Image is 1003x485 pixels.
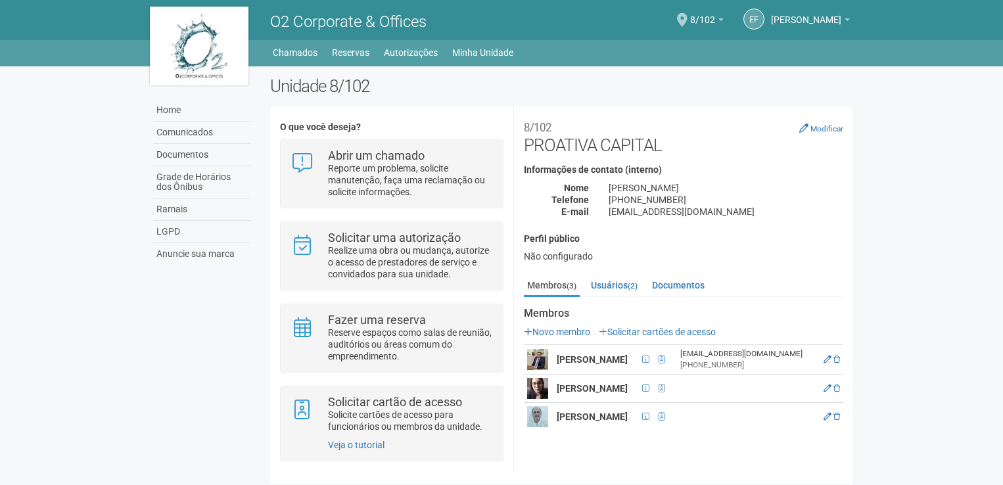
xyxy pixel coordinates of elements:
[524,308,843,319] strong: Membros
[291,396,492,432] a: Solicitar cartão de acesso Solicite cartões de acesso para funcionários ou membros da unidade.
[153,99,250,122] a: Home
[527,349,548,370] img: user.png
[524,121,551,134] small: 8/102
[328,409,493,432] p: Solicite cartões de acesso para funcionários ou membros da unidade.
[551,195,589,205] strong: Telefone
[588,275,641,295] a: Usuários(2)
[153,221,250,243] a: LGPD
[150,7,248,85] img: logo.jpg
[628,281,638,290] small: (2)
[527,378,548,399] img: user.png
[680,359,815,371] div: [PHONE_NUMBER]
[599,327,716,337] a: Solicitar cartões de acesso
[833,355,840,364] a: Excluir membro
[153,198,250,221] a: Ramais
[690,2,715,25] span: 8/102
[524,234,843,244] h4: Perfil público
[332,43,369,62] a: Reservas
[280,122,503,132] h4: O que você deseja?
[680,348,815,359] div: [EMAIL_ADDRESS][DOMAIN_NAME]
[690,16,724,27] a: 8/102
[743,9,764,30] a: EF
[328,313,426,327] strong: Fazer uma reserva
[270,12,427,31] span: O2 Corporate & Offices
[557,354,628,365] strong: [PERSON_NAME]
[291,232,492,280] a: Solicitar uma autorização Realize uma obra ou mudança, autorize o acesso de prestadores de serviç...
[153,122,250,144] a: Comunicados
[824,384,831,393] a: Editar membro
[452,43,513,62] a: Minha Unidade
[771,2,841,25] span: Erica Forti
[384,43,438,62] a: Autorizações
[328,162,493,198] p: Reporte um problema, solicite manutenção, faça uma reclamação ou solicite informações.
[524,250,843,262] div: Não configurado
[153,144,250,166] a: Documentos
[328,149,425,162] strong: Abrir um chamado
[328,231,461,244] strong: Solicitar uma autorização
[649,275,708,295] a: Documentos
[567,281,576,290] small: (3)
[771,16,850,27] a: [PERSON_NAME]
[524,327,590,337] a: Novo membro
[524,116,843,155] h2: PROATIVA CAPITAL
[810,124,843,133] small: Modificar
[291,150,492,198] a: Abrir um chamado Reporte um problema, solicite manutenção, faça uma reclamação ou solicite inform...
[291,314,492,362] a: Fazer uma reserva Reserve espaços como salas de reunião, auditórios ou áreas comum do empreendime...
[833,412,840,421] a: Excluir membro
[564,183,589,193] strong: Nome
[833,384,840,393] a: Excluir membro
[328,440,385,450] a: Veja o tutorial
[557,411,628,422] strong: [PERSON_NAME]
[599,182,853,194] div: [PERSON_NAME]
[328,327,493,362] p: Reserve espaços como salas de reunião, auditórios ou áreas comum do empreendimento.
[328,395,462,409] strong: Solicitar cartão de acesso
[799,123,843,133] a: Modificar
[824,412,831,421] a: Editar membro
[153,243,250,265] a: Anuncie sua marca
[328,244,493,280] p: Realize uma obra ou mudança, autorize o acesso de prestadores de serviço e convidados para sua un...
[557,383,628,394] strong: [PERSON_NAME]
[599,206,853,218] div: [EMAIL_ADDRESS][DOMAIN_NAME]
[561,206,589,217] strong: E-mail
[524,165,843,175] h4: Informações de contato (interno)
[527,406,548,427] img: user.png
[524,275,580,297] a: Membros(3)
[824,355,831,364] a: Editar membro
[153,166,250,198] a: Grade de Horários dos Ônibus
[273,43,317,62] a: Chamados
[599,194,853,206] div: [PHONE_NUMBER]
[270,76,853,96] h2: Unidade 8/102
